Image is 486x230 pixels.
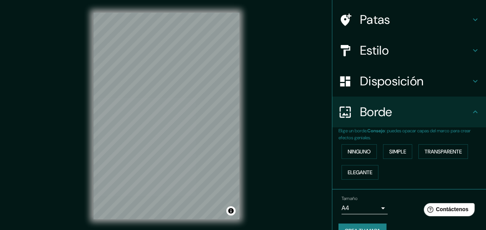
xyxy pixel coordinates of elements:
[93,13,239,219] canvas: Mapa
[425,148,462,155] font: Transparente
[332,4,486,35] div: Patas
[342,195,357,202] font: Tamaño
[332,97,486,127] div: Borde
[360,104,392,120] font: Borde
[332,35,486,66] div: Estilo
[338,128,471,141] font: : puedes opacar capas del marco para crear efectos geniales.
[342,165,378,180] button: Elegante
[348,169,372,176] font: Elegante
[418,200,478,222] iframe: Lanzador de widgets de ayuda
[383,144,412,159] button: Simple
[226,206,236,215] button: Activar o desactivar atribución
[332,66,486,97] div: Disposición
[367,128,385,134] font: Consejo
[389,148,406,155] font: Simple
[342,202,388,214] div: A4
[360,12,390,28] font: Patas
[418,144,468,159] button: Transparente
[360,73,423,89] font: Disposición
[348,148,371,155] font: Ninguno
[360,42,389,58] font: Estilo
[342,144,377,159] button: Ninguno
[338,128,367,134] font: Elige un borde.
[342,204,349,212] font: A4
